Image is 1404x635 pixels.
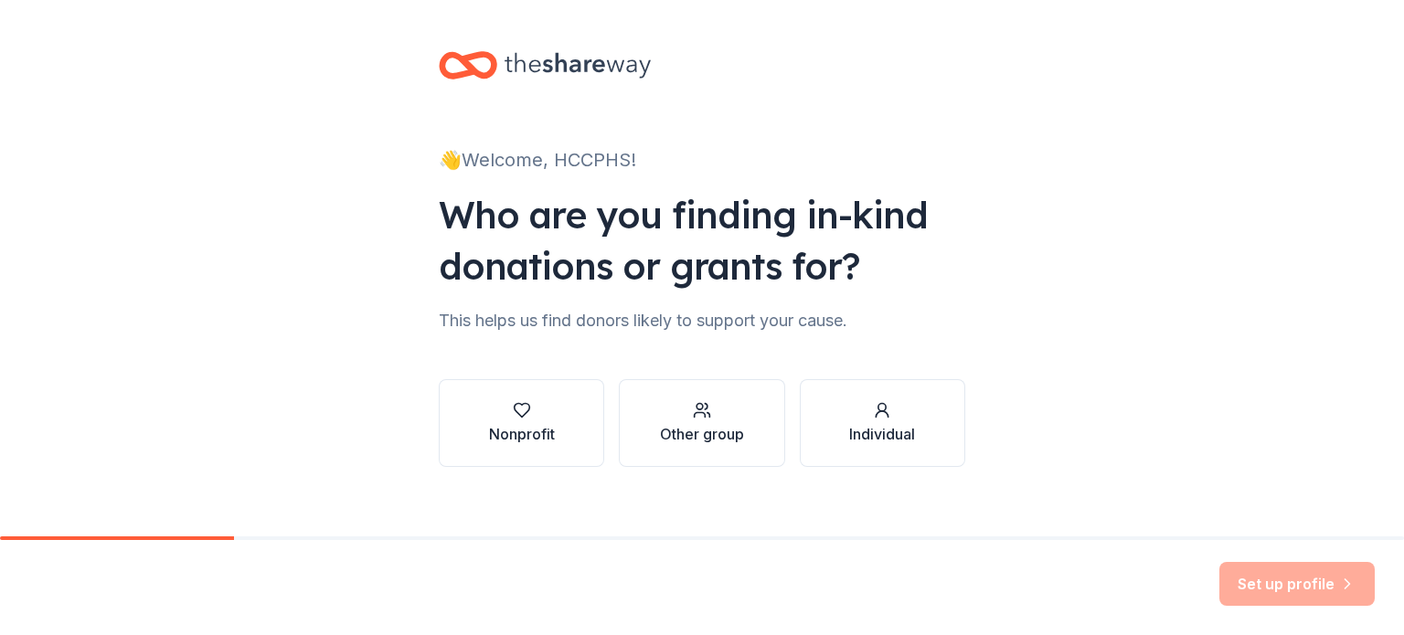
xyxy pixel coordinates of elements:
button: Nonprofit [439,379,604,467]
div: Other group [660,423,744,445]
button: Individual [800,379,965,467]
div: This helps us find donors likely to support your cause. [439,306,965,335]
div: Nonprofit [489,423,555,445]
div: Who are you finding in-kind donations or grants for? [439,189,965,291]
div: 👋 Welcome, HCCPHS! [439,145,965,175]
div: Individual [849,423,915,445]
button: Other group [619,379,784,467]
